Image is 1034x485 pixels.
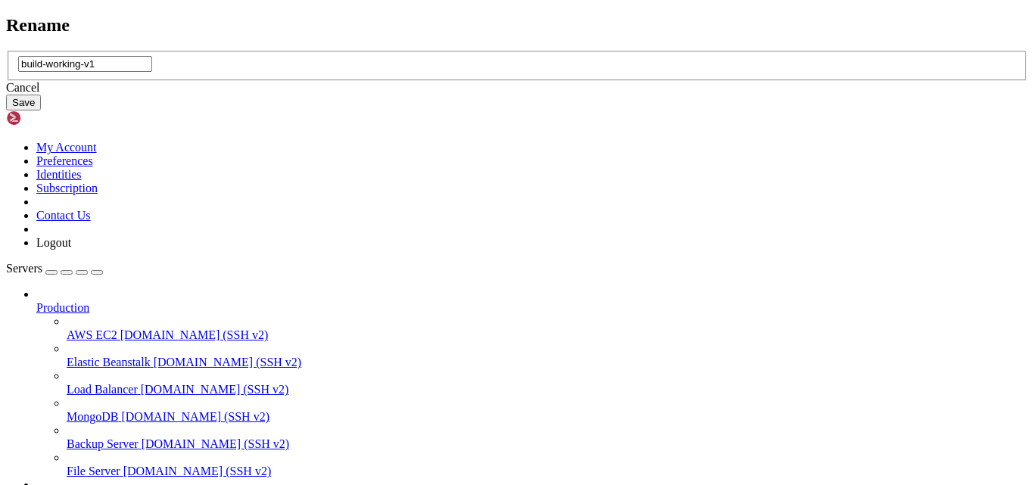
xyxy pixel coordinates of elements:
[6,212,837,225] x-row: 46 updates can be applied immediately.
[6,96,837,109] x-row: Processes: 172 IPv6 address for eth0: 2407:1c00:6100:bf40::
[67,383,1028,396] a: Load Balancer [DOMAIN_NAME] (SSH v2)
[67,356,1028,369] a: Elastic Beanstalk [DOMAIN_NAME] (SSH v2)
[36,236,71,249] a: Logout
[67,410,118,423] span: MongoDB
[6,110,93,126] img: Shellngn
[6,262,103,275] a: Servers
[67,451,1028,478] li: File Server [DOMAIN_NAME] (SSH v2)
[67,328,117,341] span: AWS EC2
[67,383,138,396] span: Load Balancer
[36,168,82,181] a: Identities
[6,353,837,366] x-row: Last login: [DATE] from [TECHNICAL_ID]
[36,288,1028,478] li: Production
[120,328,269,341] span: [DOMAIN_NAME] (SSH v2)
[6,81,1028,95] div: Cancel
[6,83,837,96] x-row: Swap usage: 0% IPv4 address for eth0: [TECHNICAL_ID]
[6,15,1028,36] h2: Rename
[67,356,151,368] span: Elastic Beanstalk
[67,315,1028,342] li: AWS EC2 [DOMAIN_NAME] (SSH v2)
[6,58,837,70] x-row: Usage of /: 9.2% of 96.73GB IPv4 address for eth0: [TECHNICAL_ID]
[6,160,837,173] x-row: [URL][DOMAIN_NAME]
[67,465,1028,478] a: File Server [DOMAIN_NAME] (SSH v2)
[6,225,837,238] x-row: 40 of these updates are standard security updates.
[67,437,139,450] span: Backup Server
[36,301,1028,315] a: Production
[36,154,93,167] a: Preferences
[6,302,837,315] x-row: New release '24.04.3 LTS' available.
[36,301,89,314] span: Production
[6,19,837,32] x-row: System information as of [DATE]
[6,95,41,110] button: Save
[67,328,1028,342] a: AWS EC2 [DOMAIN_NAME] (SSH v2)
[6,238,837,250] x-row: To see these additional updates run: apt list --upgradable
[141,383,289,396] span: [DOMAIN_NAME] (SSH v2)
[67,410,1028,424] a: MongoDB [DOMAIN_NAME] (SSH v2)
[6,122,837,135] x-row: * Strictly confined Kubernetes makes edge and IoT secure. Learn how MicroK8s
[6,70,837,83] x-row: Memory usage: 53% IPv4 address for eth0: [TECHNICAL_ID]
[67,437,1028,451] a: Backup Server [DOMAIN_NAME] (SSH v2)
[67,424,1028,451] li: Backup Server [DOMAIN_NAME] (SSH v2)
[36,182,98,194] a: Subscription
[67,396,1028,424] li: MongoDB [DOMAIN_NAME] (SSH v2)
[142,437,290,450] span: [DOMAIN_NAME] (SSH v2)
[67,465,120,477] span: File Server
[6,135,837,148] x-row: just raised the bar for easy, resilient and secure K8s cluster deployment.
[36,141,97,154] a: My Account
[6,45,837,58] x-row: System load: 1.86 Users logged in: 2
[67,342,1028,369] li: Elastic Beanstalk [DOMAIN_NAME] (SSH v2)
[121,410,269,423] span: [DOMAIN_NAME] (SSH v2)
[6,262,42,275] span: Servers
[6,315,837,328] x-row: Run 'do-release-upgrade' to upgrade to it.
[6,276,837,289] x-row: Learn more about enabling ESM Apps service at [URL][DOMAIN_NAME]
[6,263,837,276] x-row: 6 additional security updates can be applied with ESM Apps.
[123,465,272,477] span: [DOMAIN_NAME] (SSH v2)
[6,366,837,379] x-row: root@109:~#
[6,186,837,199] x-row: Expanded Security Maintenance for Applications is not enabled.
[83,366,89,379] div: (12, 28)
[154,356,302,368] span: [DOMAIN_NAME] (SSH v2)
[36,209,91,222] a: Contact Us
[67,369,1028,396] li: Load Balancer [DOMAIN_NAME] (SSH v2)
